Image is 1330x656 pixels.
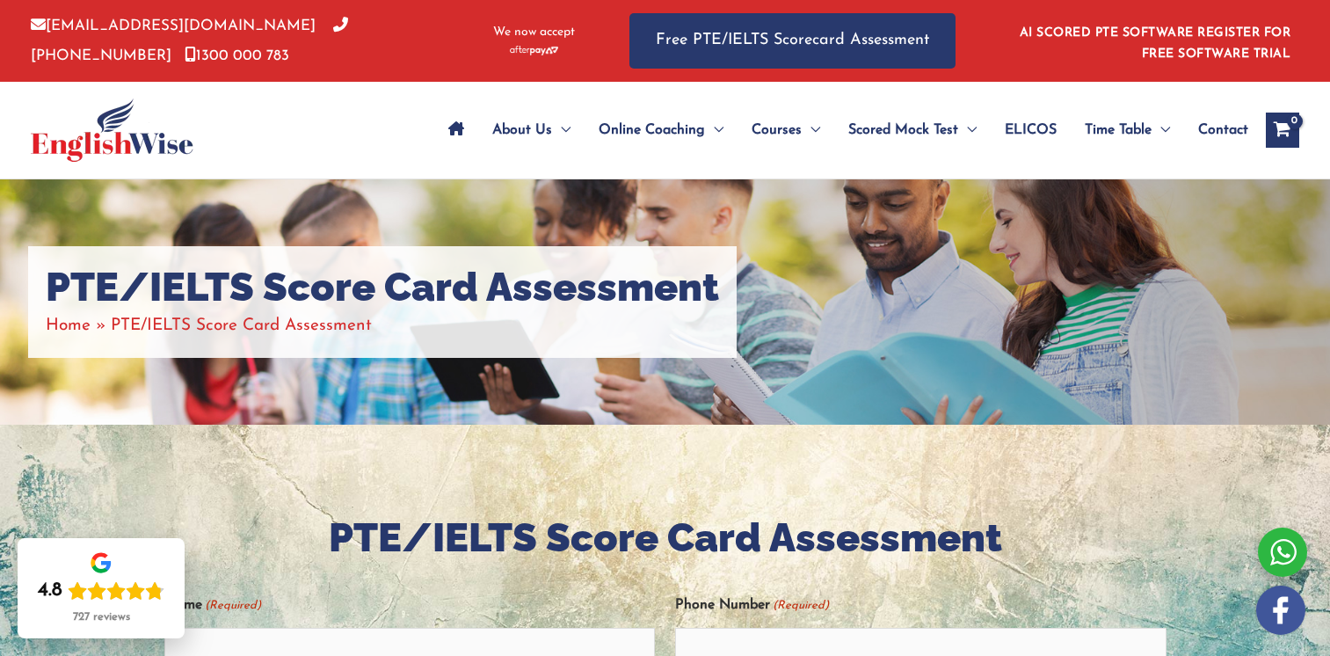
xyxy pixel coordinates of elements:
a: Home [46,317,91,334]
a: Free PTE/IELTS Scorecard Assessment [629,13,956,69]
h1: PTE/IELTS Score Card Assessment [46,264,719,311]
span: (Required) [203,591,261,620]
span: Time Table [1085,99,1152,161]
span: Scored Mock Test [848,99,958,161]
span: Menu Toggle [802,99,820,161]
aside: Header Widget 1 [1009,12,1299,69]
span: Menu Toggle [1152,99,1170,161]
img: cropped-ew-logo [31,98,193,162]
span: We now accept [493,24,575,41]
a: About UsMenu Toggle [478,99,585,161]
nav: Breadcrumbs [46,311,719,340]
a: CoursesMenu Toggle [738,99,834,161]
img: Afterpay-Logo [510,46,558,55]
span: Menu Toggle [958,99,977,161]
a: Contact [1184,99,1248,161]
label: Phone Number [675,591,829,620]
span: ELICOS [1005,99,1057,161]
div: 4.8 [38,579,62,603]
span: Contact [1198,99,1248,161]
a: [PHONE_NUMBER] [31,18,348,62]
span: PTE/IELTS Score Card Assessment [111,317,372,334]
label: Name [164,591,261,620]
span: Courses [752,99,802,161]
a: [EMAIL_ADDRESS][DOMAIN_NAME] [31,18,316,33]
div: 727 reviews [73,610,130,624]
a: ELICOS [991,99,1071,161]
span: Menu Toggle [552,99,571,161]
a: View Shopping Cart, empty [1266,113,1299,148]
a: 1300 000 783 [185,48,289,63]
span: (Required) [772,591,830,620]
a: Time TableMenu Toggle [1071,99,1184,161]
span: Online Coaching [599,99,705,161]
img: white-facebook.png [1256,586,1305,635]
h2: PTE/IELTS Score Card Assessment [164,513,1166,565]
a: Online CoachingMenu Toggle [585,99,738,161]
span: About Us [492,99,552,161]
div: Rating: 4.8 out of 5 [38,579,164,603]
nav: Site Navigation: Main Menu [434,99,1248,161]
a: Scored Mock TestMenu Toggle [834,99,991,161]
a: AI SCORED PTE SOFTWARE REGISTER FOR FREE SOFTWARE TRIAL [1020,26,1291,61]
span: Menu Toggle [705,99,723,161]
